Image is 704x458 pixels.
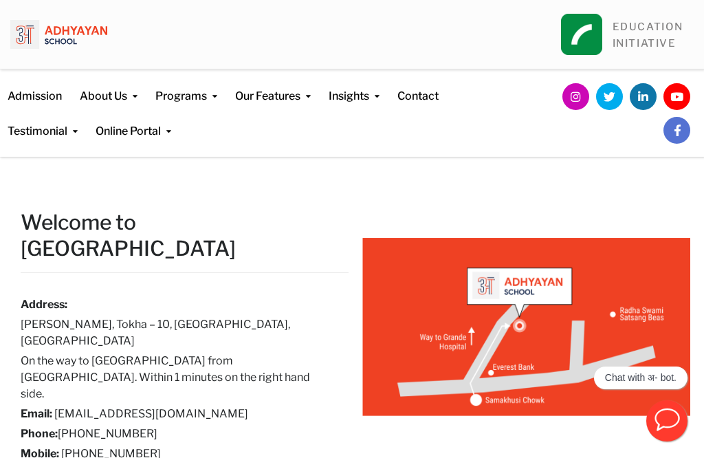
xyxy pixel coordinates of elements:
[10,10,107,58] img: logo
[80,69,137,105] a: About Us
[605,372,676,384] p: Chat with अ- bot.
[397,69,439,105] a: Contact
[613,21,683,50] a: EDUCATIONINITIATIVE
[561,14,602,55] img: square_leapfrog
[21,427,58,440] strong: Phone:
[362,238,690,416] img: Adhyayan - Map
[21,316,328,349] h6: [PERSON_NAME], Tokha – 10, [GEOGRAPHIC_DATA], [GEOGRAPHIC_DATA]
[8,69,62,105] a: Admission
[21,298,67,311] strong: Address:
[155,69,217,105] a: Programs
[8,105,78,140] a: Testimonial
[21,407,52,420] strong: Email:
[21,426,328,442] h6: [PHONE_NUMBER]
[235,69,311,105] a: Our Features
[54,407,248,420] a: [EMAIL_ADDRESS][DOMAIN_NAME]
[21,353,328,402] h6: On the way to [GEOGRAPHIC_DATA] from [GEOGRAPHIC_DATA]. Within 1 minutes on the right hand side.
[21,209,349,261] h2: Welcome to [GEOGRAPHIC_DATA]
[329,69,379,105] a: Insights
[96,105,171,140] a: Online Portal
